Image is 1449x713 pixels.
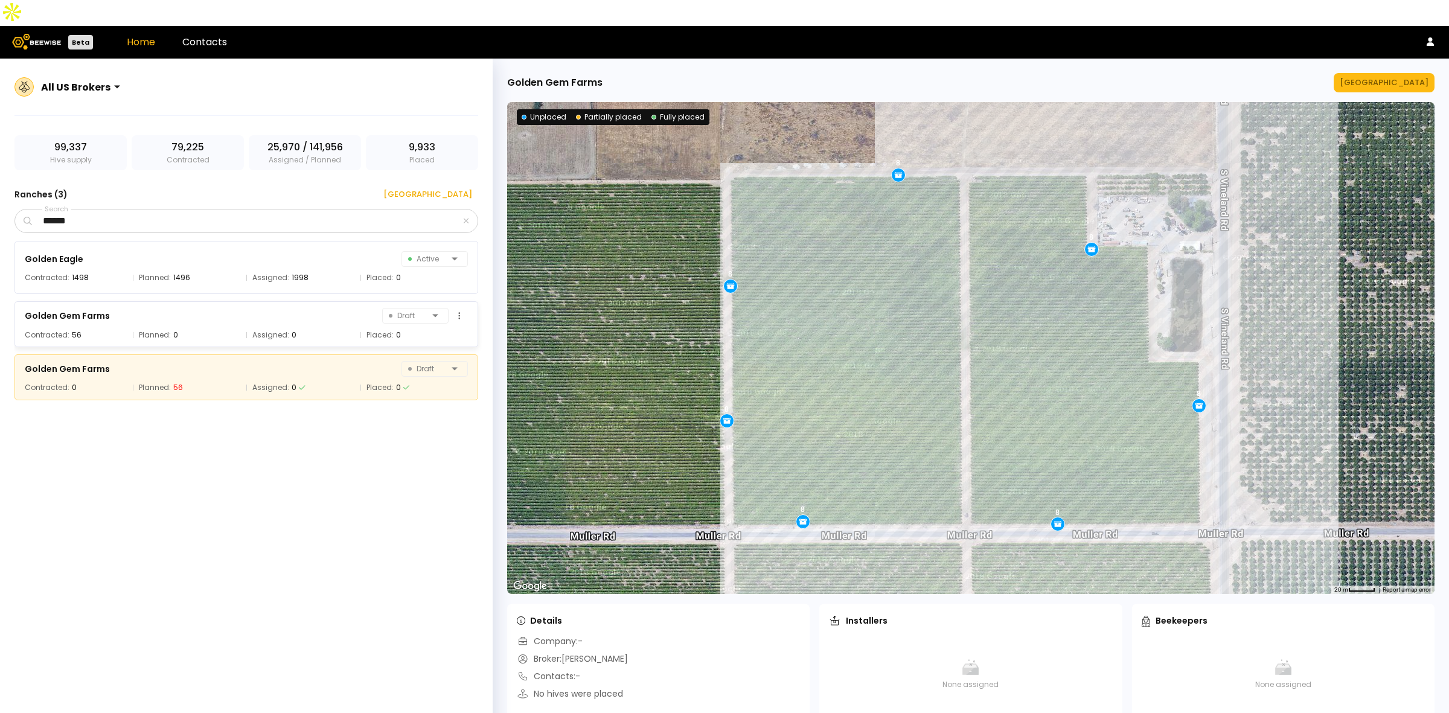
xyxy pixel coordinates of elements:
span: Contracted: [25,329,69,341]
div: 8 [1089,233,1093,241]
div: Installers [829,615,888,627]
span: Planned: [139,329,171,341]
div: All US Brokers [41,80,110,95]
img: Google [510,578,550,594]
div: Unplaced [522,112,566,123]
div: Golden Gem Farms [507,75,603,90]
div: Golden Eagle [25,252,83,266]
span: Placed: [366,272,394,284]
button: Map Scale: 20 m per 41 pixels [1331,586,1379,594]
div: 0 [396,329,401,341]
span: Draft [408,362,447,376]
span: Assigned: [252,382,289,394]
div: Golden Gem Farms [25,309,110,323]
div: Assigned / Planned [249,135,361,170]
h3: Ranches ( 3 ) [14,186,68,203]
span: Draft [389,309,427,323]
div: Fully placed [651,112,705,123]
div: No hives were placed [517,688,623,700]
span: Placed: [366,382,394,394]
a: Contacts [182,35,227,49]
img: Beewise logo [12,34,61,50]
div: 8 [801,505,805,514]
div: 1498 [72,272,89,284]
span: Placed: [366,329,394,341]
span: Assigned: [252,329,289,341]
span: Active [408,252,447,266]
span: Planned: [139,382,171,394]
span: Contracted: [25,272,69,284]
button: [GEOGRAPHIC_DATA] [369,185,478,204]
div: 8 [728,270,732,278]
a: Home [127,35,155,49]
span: Planned: [139,272,171,284]
div: Details [517,615,562,627]
div: Beta [68,35,93,50]
button: [GEOGRAPHIC_DATA] [1334,73,1435,92]
a: Report a map error [1383,586,1431,593]
div: 8 [724,404,729,413]
div: 8 [896,159,900,167]
div: 8 [1197,389,1201,398]
div: Broker: [PERSON_NAME] [517,653,628,665]
div: Hive supply [14,135,127,170]
div: Contacts: - [517,670,580,683]
div: Beekeepers [1142,615,1207,627]
div: 8 [1055,508,1060,516]
div: 0 [292,382,296,394]
div: 56 [173,382,183,394]
span: 25,970 / 141,956 [267,140,343,155]
div: Placed [366,135,478,170]
a: Open this area in Google Maps (opens a new window) [510,578,550,594]
div: [GEOGRAPHIC_DATA] [375,188,472,200]
span: Assigned: [252,272,289,284]
span: Contracted: [25,382,69,394]
div: 0 [396,382,401,394]
div: 56 [72,329,82,341]
span: 99,337 [54,140,87,155]
div: 1998 [292,272,309,284]
div: 0 [173,329,178,341]
span: 79,225 [171,140,204,155]
div: 1496 [173,272,190,284]
div: Company: - [517,635,583,648]
div: Contracted [132,135,244,170]
span: 9,933 [409,140,435,155]
div: 0 [72,382,77,394]
div: Golden Gem Farms [25,362,110,376]
div: 0 [292,329,296,341]
div: Partially placed [576,112,642,123]
div: [GEOGRAPHIC_DATA] [1340,77,1428,89]
span: 20 m [1334,586,1348,593]
div: 0 [396,272,401,284]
